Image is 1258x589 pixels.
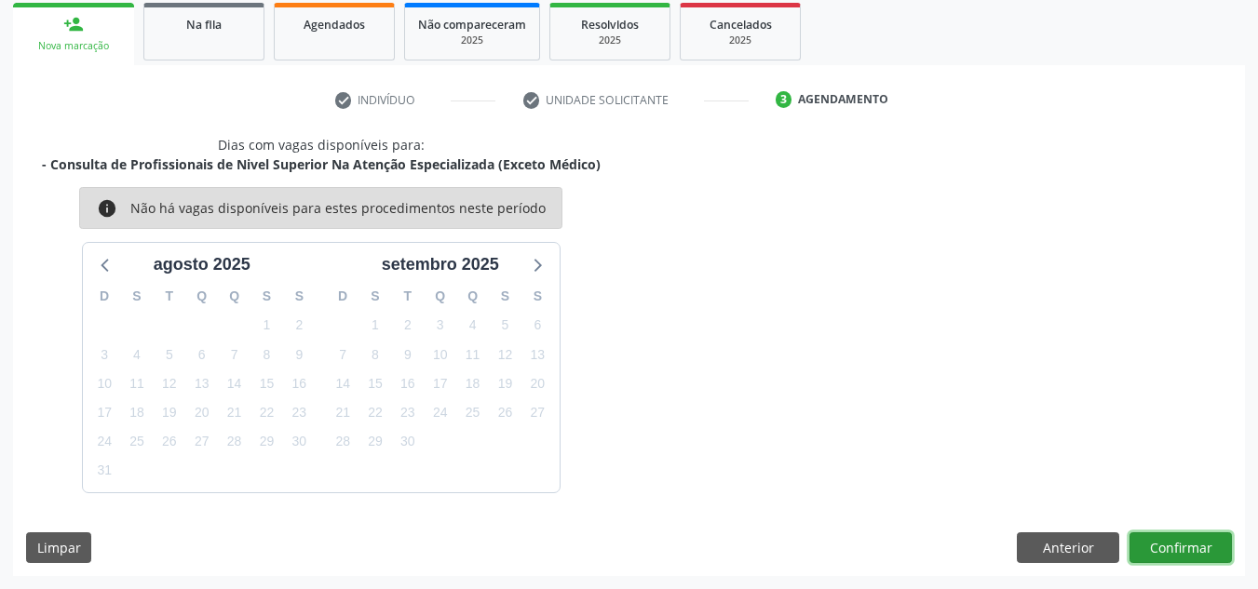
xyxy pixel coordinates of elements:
[286,370,312,396] span: sábado, 16 de agosto de 2025
[492,400,518,426] span: sexta-feira, 26 de setembro de 2025
[521,282,554,311] div: S
[362,313,388,339] span: segunda-feira, 1 de setembro de 2025
[492,370,518,396] span: sexta-feira, 19 de setembro de 2025
[776,91,792,108] div: 3
[253,370,279,396] span: sexta-feira, 15 de agosto de 2025
[253,429,279,455] span: sexta-feira, 29 de agosto de 2025
[694,33,787,47] div: 2025
[460,341,486,368] span: quinta-feira, 11 de setembro de 2025
[124,341,150,368] span: segunda-feira, 4 de agosto de 2025
[91,458,117,484] span: domingo, 31 de agosto de 2025
[189,341,215,368] span: quarta-feira, 6 de agosto de 2025
[362,370,388,396] span: segunda-feira, 15 de setembro de 2025
[91,429,117,455] span: domingo, 24 de agosto de 2025
[286,313,312,339] span: sábado, 2 de agosto de 2025
[330,370,356,396] span: domingo, 14 de setembro de 2025
[286,400,312,426] span: sábado, 23 de agosto de 2025
[362,400,388,426] span: segunda-feira, 22 de setembro de 2025
[362,429,388,455] span: segunda-feira, 29 de setembro de 2025
[189,429,215,455] span: quarta-feira, 27 de agosto de 2025
[330,400,356,426] span: domingo, 21 de setembro de 2025
[1017,532,1119,564] button: Anterior
[153,282,185,311] div: T
[156,429,183,455] span: terça-feira, 26 de agosto de 2025
[222,370,248,396] span: quinta-feira, 14 de agosto de 2025
[395,429,421,455] span: terça-feira, 30 de setembro de 2025
[524,341,550,368] span: sábado, 13 de setembro de 2025
[88,282,121,311] div: D
[427,370,453,396] span: quarta-feira, 17 de setembro de 2025
[1129,532,1232,564] button: Confirmar
[489,282,521,311] div: S
[330,429,356,455] span: domingo, 28 de setembro de 2025
[286,429,312,455] span: sábado, 30 de agosto de 2025
[146,252,258,277] div: agosto 2025
[460,313,486,339] span: quinta-feira, 4 de setembro de 2025
[395,370,421,396] span: terça-feira, 16 de setembro de 2025
[253,400,279,426] span: sexta-feira, 22 de agosto de 2025
[395,400,421,426] span: terça-feira, 23 de setembro de 2025
[222,341,248,368] span: quinta-feira, 7 de agosto de 2025
[460,370,486,396] span: quinta-feira, 18 de setembro de 2025
[330,341,356,368] span: domingo, 7 de setembro de 2025
[189,400,215,426] span: quarta-feira, 20 de agosto de 2025
[391,282,424,311] div: T
[121,282,154,311] div: S
[253,313,279,339] span: sexta-feira, 1 de agosto de 2025
[124,370,150,396] span: segunda-feira, 11 de agosto de 2025
[524,313,550,339] span: sábado, 6 de setembro de 2025
[359,282,392,311] div: S
[130,198,546,219] div: Não há vagas disponíveis para estes procedimentos neste período
[427,313,453,339] span: quarta-feira, 3 de setembro de 2025
[456,282,489,311] div: Q
[124,400,150,426] span: segunda-feira, 18 de agosto de 2025
[424,282,456,311] div: Q
[362,341,388,368] span: segunda-feira, 8 de setembro de 2025
[286,341,312,368] span: sábado, 9 de agosto de 2025
[581,17,639,33] span: Resolvidos
[304,17,365,33] span: Agendados
[253,341,279,368] span: sexta-feira, 8 de agosto de 2025
[42,135,601,174] div: Dias com vagas disponíveis para:
[524,370,550,396] span: sábado, 20 de setembro de 2025
[189,370,215,396] span: quarta-feira, 13 de agosto de 2025
[427,341,453,368] span: quarta-feira, 10 de setembro de 2025
[374,252,507,277] div: setembro 2025
[91,370,117,396] span: domingo, 10 de agosto de 2025
[460,400,486,426] span: quinta-feira, 25 de setembro de 2025
[418,33,526,47] div: 2025
[710,17,772,33] span: Cancelados
[186,17,222,33] span: Na fila
[283,282,316,311] div: S
[156,370,183,396] span: terça-feira, 12 de agosto de 2025
[798,91,888,108] div: Agendamento
[327,282,359,311] div: D
[427,400,453,426] span: quarta-feira, 24 de setembro de 2025
[124,429,150,455] span: segunda-feira, 25 de agosto de 2025
[395,341,421,368] span: terça-feira, 9 de setembro de 2025
[26,39,121,53] div: Nova marcação
[524,400,550,426] span: sábado, 27 de setembro de 2025
[156,400,183,426] span: terça-feira, 19 de agosto de 2025
[222,400,248,426] span: quinta-feira, 21 de agosto de 2025
[492,341,518,368] span: sexta-feira, 12 de setembro de 2025
[222,429,248,455] span: quinta-feira, 28 de agosto de 2025
[97,198,117,219] i: info
[185,282,218,311] div: Q
[63,14,84,34] div: person_add
[42,154,601,174] div: - Consulta de Profissionais de Nivel Superior Na Atenção Especializada (Exceto Médico)
[218,282,250,311] div: Q
[91,341,117,368] span: domingo, 3 de agosto de 2025
[492,313,518,339] span: sexta-feira, 5 de setembro de 2025
[395,313,421,339] span: terça-feira, 2 de setembro de 2025
[250,282,283,311] div: S
[418,17,526,33] span: Não compareceram
[563,33,656,47] div: 2025
[156,341,183,368] span: terça-feira, 5 de agosto de 2025
[91,400,117,426] span: domingo, 17 de agosto de 2025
